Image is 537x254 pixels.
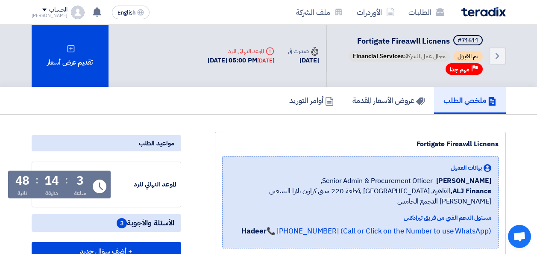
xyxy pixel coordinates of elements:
[32,135,181,151] div: مواعيد الطلب
[402,2,451,22] a: الطلبات
[32,13,68,18] div: [PERSON_NAME]
[280,87,343,114] a: أوامر التوريد
[288,47,319,56] div: صدرت في
[461,7,506,17] img: Teradix logo
[49,6,67,14] div: الحساب
[320,176,433,186] span: Senior Admin & Procurement Officer,
[45,189,59,198] div: دقيقة
[289,2,350,22] a: ملف الشركة
[289,95,334,105] h5: أوامر التوريد
[352,95,425,105] h5: عروض الأسعار المقدمة
[453,51,483,62] span: تم القبول
[353,52,404,61] span: Financial Services
[32,25,109,87] div: تقديم عرض أسعار
[347,35,484,47] h5: Fortigate Fireawll Licnens
[436,176,491,186] span: [PERSON_NAME]
[229,186,491,207] span: القاهرة, [GEOGRAPHIC_DATA] ,قطعة 220 مبنى كراون بلازا التسعين [PERSON_NAME] التجمع الخامس
[112,180,176,189] div: الموعد النهائي للرد
[458,38,478,44] div: #71611
[117,10,135,16] span: English
[229,213,491,222] div: مسئول الدعم الفني من فريق تيرادكس
[112,6,150,19] button: English
[450,65,470,74] span: مهم جدا
[350,2,402,22] a: الأوردرات
[71,6,85,19] img: profile_test.png
[74,189,86,198] div: ساعة
[450,186,491,196] b: ALJ Finance,
[15,175,30,187] div: 48
[343,87,434,114] a: عروض الأسعار المقدمة
[208,47,274,56] div: الموعد النهائي للرد
[267,226,491,236] a: 📞 [PHONE_NUMBER] (Call or Click on the Number to use WhatsApp)
[443,95,496,105] h5: ملخص الطلب
[76,175,84,187] div: 3
[451,163,482,172] span: بيانات العميل
[65,172,68,188] div: :
[434,87,506,114] a: ملخص الطلب
[222,139,499,149] div: Fortigate Fireawll Licnens
[288,56,319,65] div: [DATE]
[117,218,127,228] span: 3
[257,56,274,65] div: [DATE]
[357,35,450,47] span: Fortigate Fireawll Licnens
[35,172,38,188] div: :
[349,51,450,62] span: مجال عمل الشركة:
[208,56,274,65] div: [DATE] 05:00 PM
[117,218,174,228] span: الأسئلة والأجوبة
[508,225,531,248] div: Open chat
[18,189,27,198] div: ثانية
[241,226,266,236] strong: Hadeer
[44,175,59,187] div: 14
